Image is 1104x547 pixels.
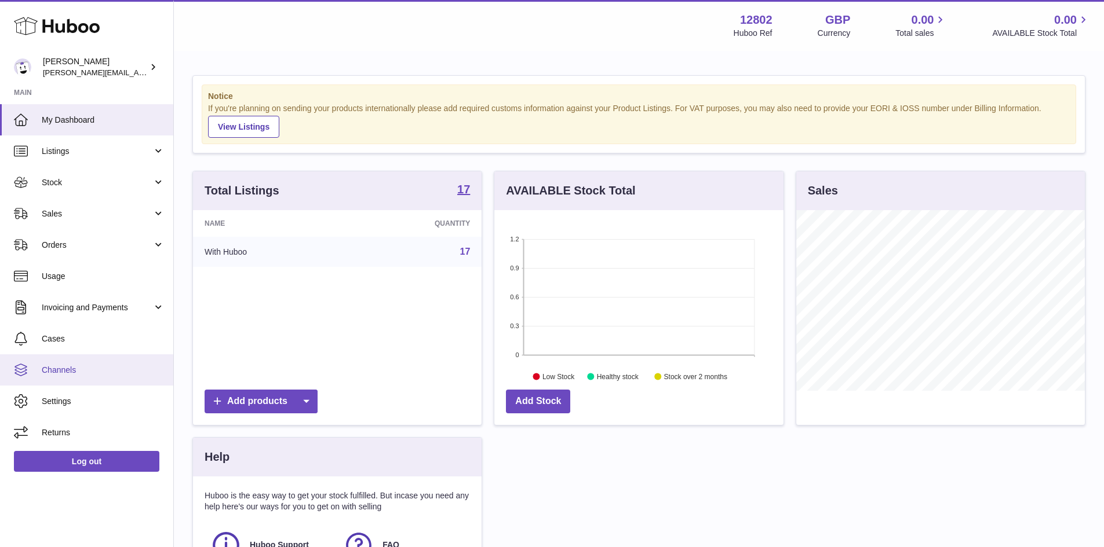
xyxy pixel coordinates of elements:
text: Stock over 2 months [664,372,727,380]
text: Healthy stock [597,372,639,380]
span: Total sales [895,28,947,39]
a: 17 [457,183,470,197]
img: jason.devine@huboo.com [14,58,31,76]
h3: Help [205,449,229,465]
span: 0.00 [1054,12,1077,28]
strong: 17 [457,183,470,195]
div: [PERSON_NAME] [43,56,147,78]
span: Orders [42,240,152,251]
span: Sales [42,208,152,219]
span: Invoicing and Payments [42,302,152,313]
a: 0.00 Total sales [895,12,947,39]
span: Returns [42,427,165,438]
h3: AVAILABLE Stock Total [506,183,635,199]
th: Quantity [345,210,482,237]
a: Add Stock [506,390,570,413]
text: 0.3 [511,322,519,329]
div: Currency [818,28,851,39]
span: Usage [42,271,165,282]
span: AVAILABLE Stock Total [992,28,1090,39]
span: Cases [42,333,165,344]
a: View Listings [208,116,279,138]
span: [PERSON_NAME][EMAIL_ADDRESS][PERSON_NAME][DOMAIN_NAME] [43,68,294,77]
text: Low Stock [542,372,575,380]
text: 0.9 [511,265,519,271]
a: 0.00 AVAILABLE Stock Total [992,12,1090,39]
a: Add products [205,390,318,413]
a: 17 [460,247,471,256]
th: Name [193,210,345,237]
h3: Total Listings [205,183,279,199]
strong: Notice [208,91,1070,102]
span: 0.00 [912,12,934,28]
span: Stock [42,177,152,188]
h3: Sales [808,183,838,199]
strong: 12802 [740,12,773,28]
p: Huboo is the easy way to get your stock fulfilled. But incase you need any help here's our ways f... [205,490,470,512]
span: Settings [42,396,165,407]
span: My Dashboard [42,115,165,126]
a: Log out [14,451,159,472]
text: 0.6 [511,293,519,300]
strong: GBP [825,12,850,28]
div: If you're planning on sending your products internationally please add required customs informati... [208,103,1070,138]
td: With Huboo [193,237,345,267]
span: Channels [42,365,165,376]
text: 1.2 [511,236,519,243]
span: Listings [42,146,152,157]
text: 0 [516,351,519,358]
div: Huboo Ref [734,28,773,39]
